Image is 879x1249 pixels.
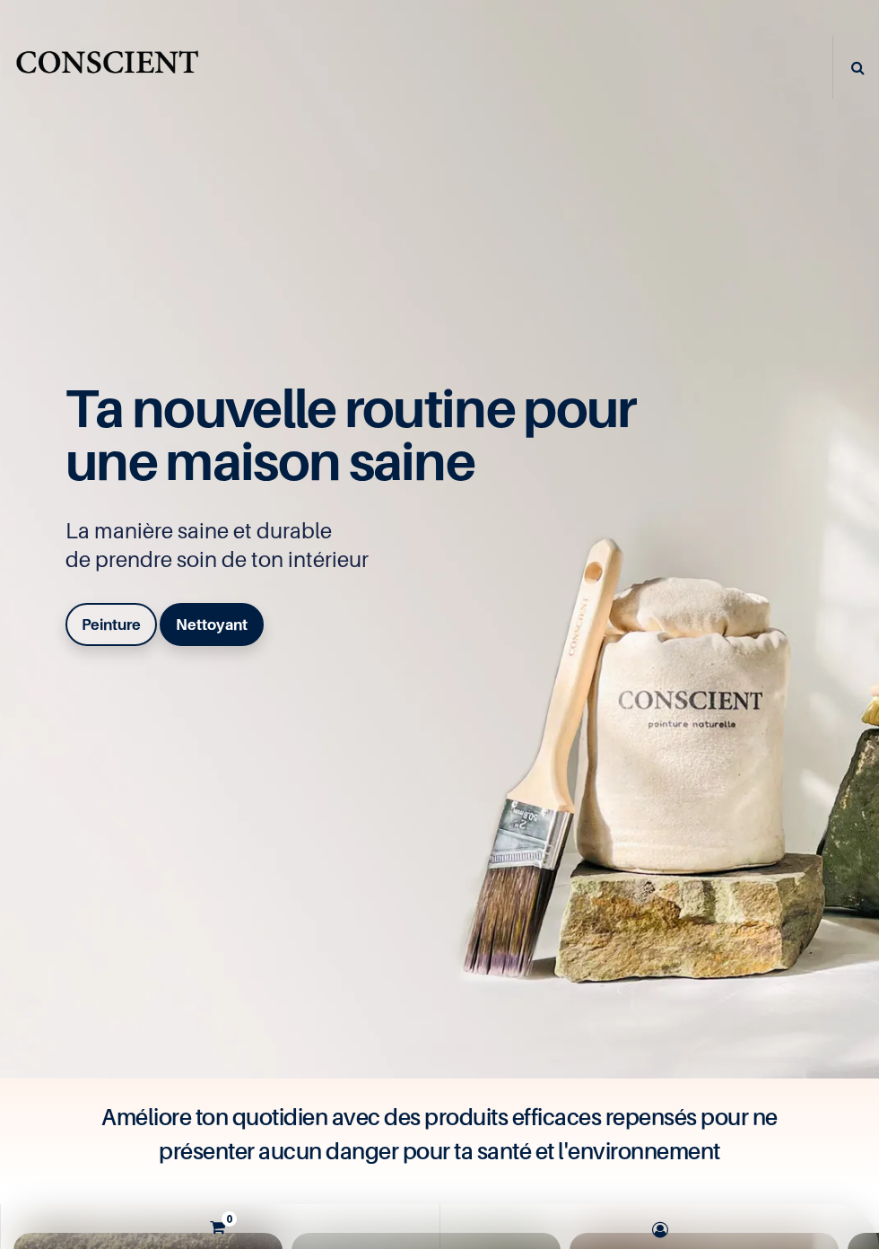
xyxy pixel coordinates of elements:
a: 0 [5,1204,435,1249]
a: Logo of Conscient [13,44,201,92]
b: Nettoyant [176,616,248,633]
sup: 0 [222,1211,237,1227]
a: Nettoyant [160,603,264,646]
span: Ta nouvelle routine pour une maison saine [65,376,636,493]
b: Peinture [82,616,141,633]
a: Peinture [65,603,157,646]
img: Conscient [13,44,201,92]
h4: Améliore ton quotidien avec des produits efficaces repensés pour ne présenter aucun danger pour t... [81,1100,798,1168]
p: La manière saine et durable de prendre soin de ton intérieur [65,517,648,574]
